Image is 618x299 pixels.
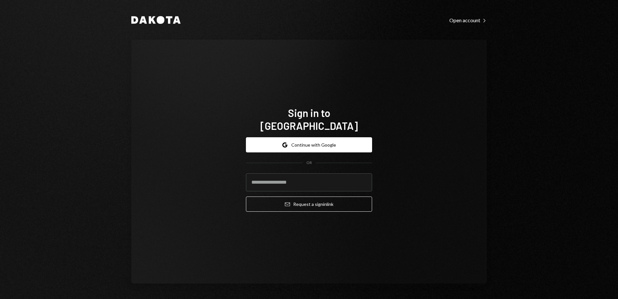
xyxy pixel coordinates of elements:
[449,16,487,24] a: Open account
[246,197,372,212] button: Request a signinlink
[449,17,487,24] div: Open account
[246,137,372,152] button: Continue with Google
[246,106,372,132] h1: Sign in to [GEOGRAPHIC_DATA]
[306,160,312,166] div: OR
